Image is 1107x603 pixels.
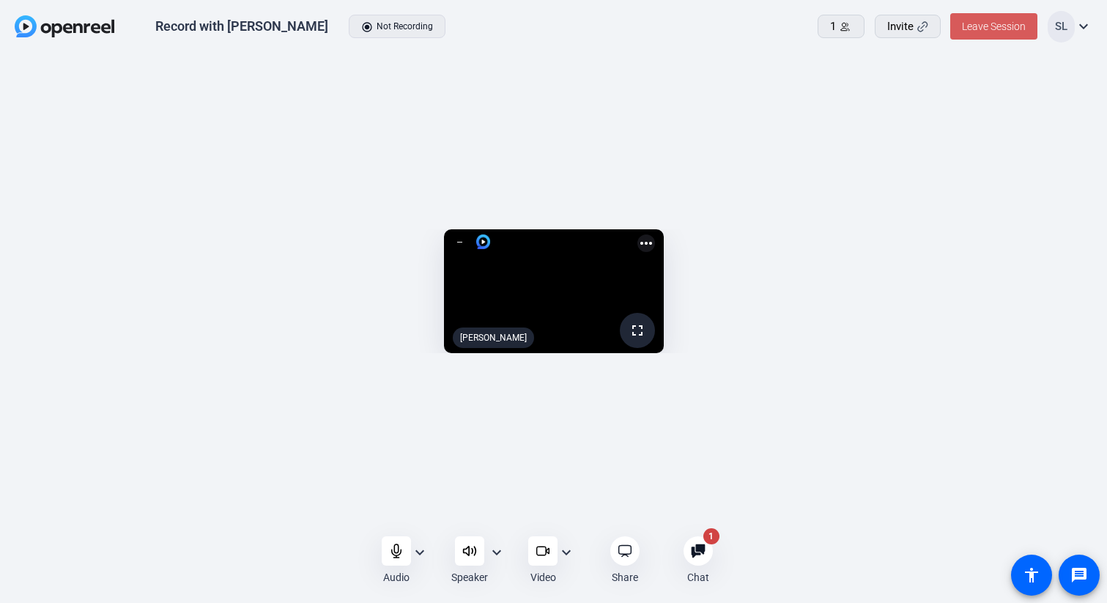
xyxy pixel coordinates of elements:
[629,322,646,339] mat-icon: fullscreen
[830,18,836,35] span: 1
[950,13,1037,40] button: Leave Session
[558,544,575,561] mat-icon: expand_more
[383,570,410,585] div: Audio
[875,15,941,38] button: Invite
[1075,18,1092,35] mat-icon: expand_more
[1070,566,1088,584] mat-icon: message
[637,234,655,252] mat-icon: more_horiz
[962,21,1026,32] span: Leave Session
[818,15,865,38] button: 1
[411,544,429,561] mat-icon: expand_more
[453,328,534,348] div: [PERSON_NAME]
[488,544,506,561] mat-icon: expand_more
[1048,11,1075,42] div: SL
[612,570,638,585] div: Share
[1023,566,1040,584] mat-icon: accessibility
[887,18,914,35] span: Invite
[476,234,491,249] img: logo
[155,18,328,35] div: Record with [PERSON_NAME]
[530,570,556,585] div: Video
[687,570,709,585] div: Chat
[15,15,114,37] img: OpenReel logo
[451,570,488,585] div: Speaker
